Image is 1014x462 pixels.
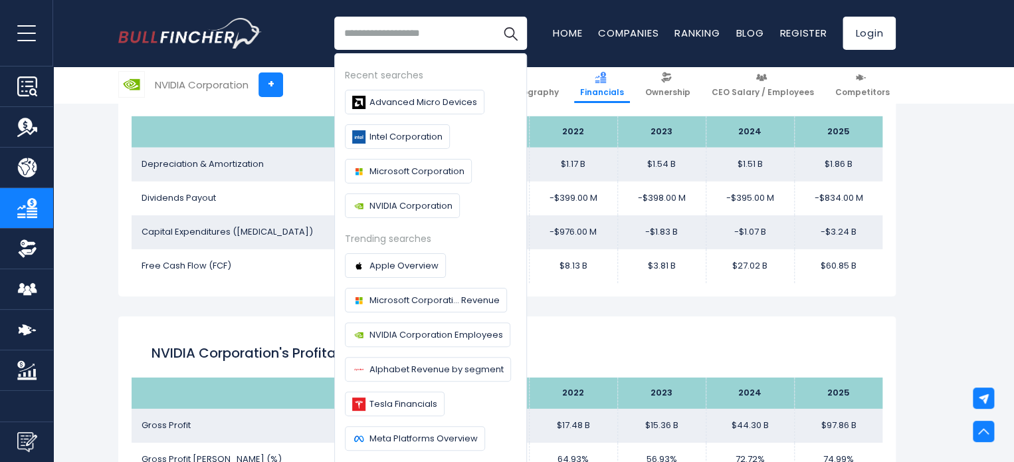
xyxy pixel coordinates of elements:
[794,215,882,249] td: -$3.24 B
[345,392,445,416] a: Tesla Financials
[529,249,617,283] td: $8.13 B
[706,378,794,409] th: 2024
[369,95,477,109] span: Advanced Micro Devices
[345,426,485,451] a: Meta Platforms Overview
[118,18,262,49] img: Bullfincher logo
[794,116,882,148] th: 2025
[345,231,516,247] div: Trending searches
[369,293,500,307] span: Microsoft Corporati... Revenue
[345,68,516,83] div: Recent searches
[645,87,690,98] span: Ownership
[352,328,365,342] img: Company logo
[617,378,706,409] th: 2023
[352,259,365,273] img: Company logo
[352,96,365,109] img: Advanced Micro Devices
[369,431,478,445] span: Meta Platforms Overview
[352,363,365,376] img: Company logo
[369,362,504,376] span: Alphabet Revenue by segment
[574,66,630,103] a: Financials
[369,328,503,342] span: NVIDIA Corporation Employees
[639,66,696,103] a: Ownership
[529,181,617,215] td: -$399.00 M
[345,357,511,382] a: Alphabet Revenue by segment
[118,18,261,49] a: Go to homepage
[345,288,507,312] a: Microsoft Corporati... Revenue
[706,409,794,443] td: $44.30 B
[369,259,439,273] span: Apple Overview
[345,193,460,218] a: NVIDIA Corporation
[345,253,446,278] a: Apple Overview
[706,116,794,148] th: 2024
[529,148,617,181] td: $1.17 B
[553,26,582,40] a: Home
[829,66,896,103] a: Competitors
[736,26,763,40] a: Blog
[529,378,617,409] th: 2022
[617,148,706,181] td: $1.54 B
[369,199,453,213] span: NVIDIA Corporation
[345,124,450,149] a: Intel Corporation
[617,409,706,443] td: $15.36 B
[142,158,264,170] span: Depreciation & Amortization
[352,294,365,307] img: Company logo
[345,159,472,183] a: Microsoft Corporation
[352,165,365,178] img: Microsoft Corporation
[779,26,827,40] a: Register
[17,239,37,259] img: Ownership
[712,87,814,98] span: CEO Salary / Employees
[369,130,443,144] span: Intel Corporation
[494,17,527,50] button: Search
[119,72,144,97] img: NVDA logo
[345,322,510,347] a: NVIDIA Corporation Employees
[352,199,365,213] img: NVIDIA Corporation
[706,249,794,283] td: $27.02 B
[580,87,624,98] span: Financials
[352,130,365,144] img: Intel Corporation
[529,215,617,249] td: -$976.00 M
[794,249,882,283] td: $60.85 B
[152,343,862,363] h2: NVIDIA Corporation's Profitability
[352,398,365,411] img: Company logo
[794,378,882,409] th: 2025
[706,181,794,215] td: -$395.00 M
[617,249,706,283] td: $3.81 B
[155,77,249,92] div: NVIDIA Corporation
[843,17,896,50] a: Login
[674,26,720,40] a: Ranking
[369,397,437,411] span: Tesla Financials
[617,215,706,249] td: -$1.83 B
[706,215,794,249] td: -$1.07 B
[529,409,617,443] td: $17.48 B
[142,419,191,431] span: Gross Profit
[598,26,659,40] a: Companies
[617,116,706,148] th: 2023
[369,164,464,178] span: Microsoft Corporation
[529,116,617,148] th: 2022
[617,181,706,215] td: -$398.00 M
[345,90,484,114] a: Advanced Micro Devices
[794,181,882,215] td: -$834.00 M
[835,87,890,98] span: Competitors
[142,259,231,272] span: Free Cash Flow (FCF)
[142,191,216,204] span: Dividends Payout
[794,409,882,443] td: $97.86 B
[142,225,313,238] span: Capital Expenditures ([MEDICAL_DATA])
[794,148,882,181] td: $1.86 B
[352,432,365,445] img: Company logo
[706,66,820,103] a: CEO Salary / Employees
[706,148,794,181] td: $1.51 B
[258,72,283,97] a: +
